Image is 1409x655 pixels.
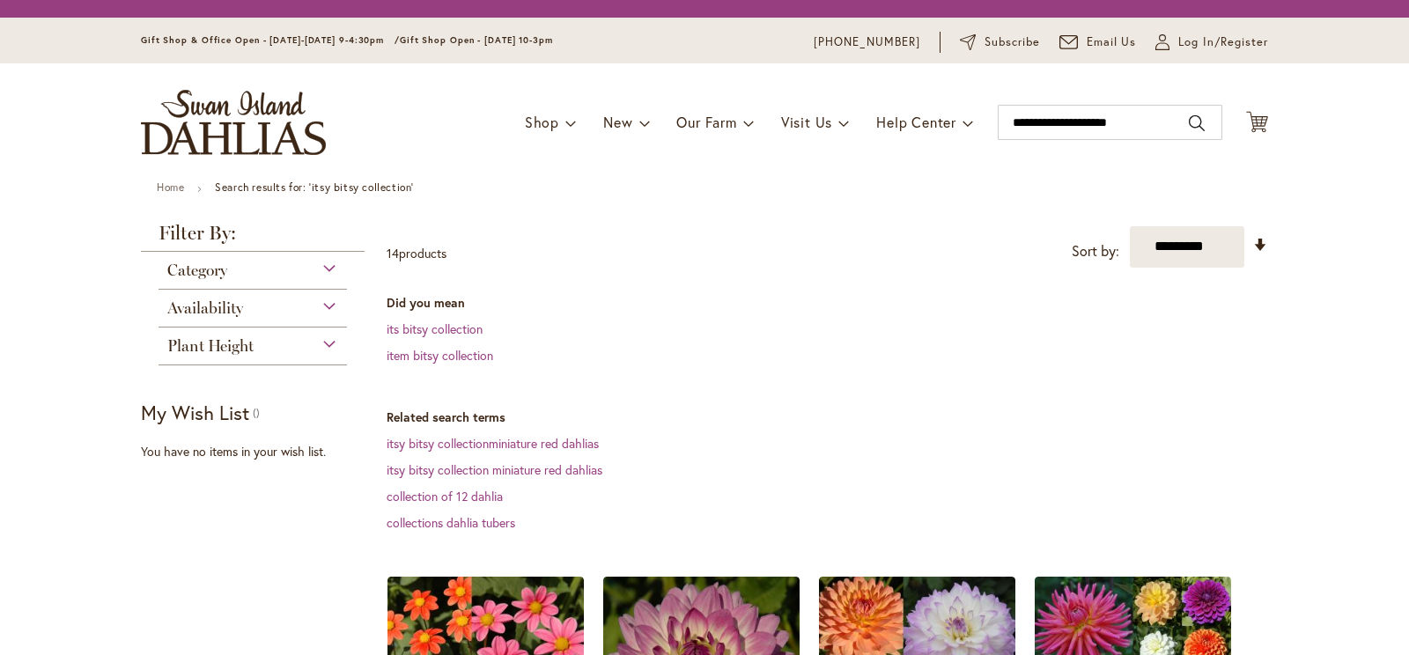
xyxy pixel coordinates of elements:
[141,400,249,425] strong: My Wish List
[387,461,602,478] a: itsy bitsy collection miniature red dahlias
[1155,33,1268,51] a: Log In/Register
[387,347,493,364] a: item bitsy collection
[215,180,414,194] strong: Search results for: 'itsy bitsy collection'
[876,113,956,131] span: Help Center
[1072,235,1119,268] label: Sort by:
[985,33,1040,51] span: Subscribe
[603,113,632,131] span: New
[387,514,515,531] a: collections dahlia tubers
[781,113,832,131] span: Visit Us
[387,245,399,261] span: 14
[167,336,254,356] span: Plant Height
[1189,109,1205,137] button: Search
[387,408,1268,426] dt: Related search terms
[157,180,184,194] a: Home
[1178,33,1268,51] span: Log In/Register
[1087,33,1137,51] span: Email Us
[387,294,1268,312] dt: Did you mean
[1059,33,1137,51] a: Email Us
[141,224,365,252] strong: Filter By:
[387,435,599,452] a: itsy bitsy collectionminiature red dahlias
[814,33,920,51] a: [PHONE_NUMBER]
[960,33,1040,51] a: Subscribe
[141,90,326,155] a: store logo
[525,113,559,131] span: Shop
[167,261,227,280] span: Category
[141,443,376,460] div: You have no items in your wish list.
[676,113,736,131] span: Our Farm
[141,34,400,46] span: Gift Shop & Office Open - [DATE]-[DATE] 9-4:30pm /
[387,488,503,504] a: collection of 12 dahlia
[400,34,553,46] span: Gift Shop Open - [DATE] 10-3pm
[167,298,243,318] span: Availability
[387,320,483,337] a: its bitsy collection
[387,239,446,268] p: products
